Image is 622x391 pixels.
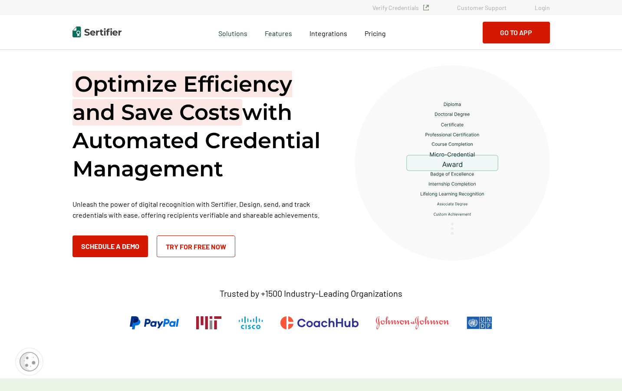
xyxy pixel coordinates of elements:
a: Integrations [309,27,347,38]
img: Cisco [239,316,263,329]
img: Verified [423,5,429,10]
span: Optimize Efficiency and Save Costs [72,71,292,126]
img: Sertifier | Digital Credentialing Platform [72,27,122,37]
a: Try for Free Now [157,235,235,257]
a: Customer Support [457,4,507,11]
button: Go to App [483,22,550,43]
img: UNDP [467,316,492,329]
span: Solutions [218,27,247,38]
span: Pricing [365,29,386,37]
a: Login [535,4,550,11]
img: Massachusetts Institute of Technology [196,316,221,329]
button: Schedule a Demo [72,235,148,257]
img: CoachHub [280,316,359,329]
span: Integrations [309,29,347,37]
img: Johnson & Johnson [376,316,449,329]
img: PayPal [130,316,179,329]
p: Trusted by +1500 Industry-Leading Organizations [220,288,402,299]
h1: with Automated Credential Management [72,70,333,183]
span: Features [265,27,292,38]
img: Cookie Popup Icon [20,352,39,371]
a: Pricing [365,27,386,38]
a: Verify Credentials [372,4,429,11]
g: Associate Degree [437,202,467,206]
p: Unleash the power of digital recognition with Sertifier. Design, send, and track credentials with... [72,199,333,220]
